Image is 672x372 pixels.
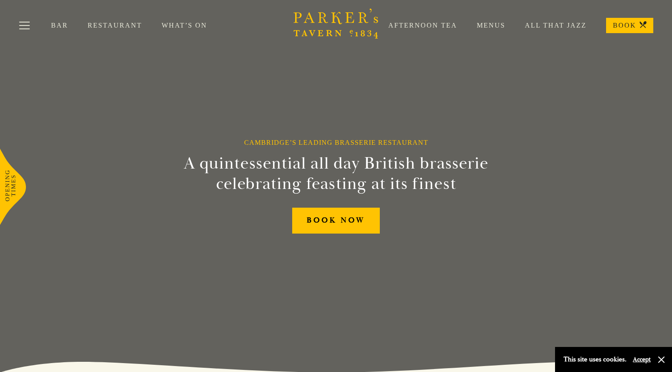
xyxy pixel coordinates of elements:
[564,353,626,366] p: This site uses cookies.
[244,138,428,147] h1: Cambridge’s Leading Brasserie Restaurant
[633,355,651,364] button: Accept
[657,355,666,364] button: Close and accept
[292,208,380,234] a: BOOK NOW
[142,153,530,194] h2: A quintessential all day British brasserie celebrating feasting at its finest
